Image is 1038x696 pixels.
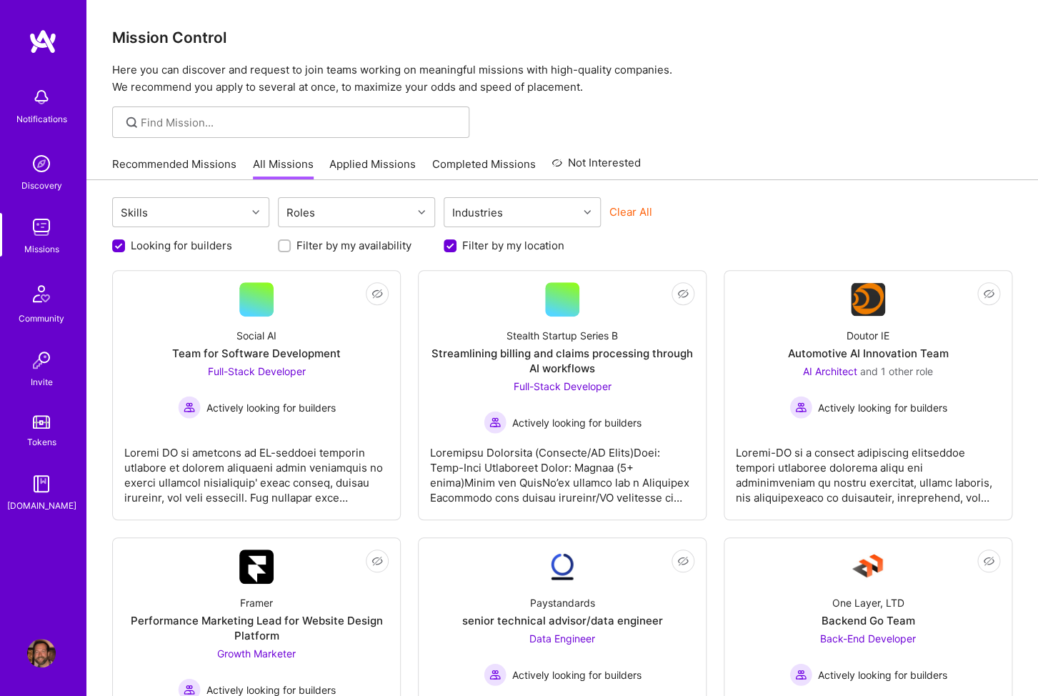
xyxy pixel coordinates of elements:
div: Paystandards [530,595,595,610]
img: Community [24,277,59,311]
div: [DOMAIN_NAME] [7,498,76,513]
span: Full-Stack Developer [514,380,612,392]
a: Stealth Startup Series BStreamlining billing and claims processing through AI workflowsFull-Stack... [430,282,694,508]
div: Team for Software Development [172,346,341,361]
img: Company Logo [239,550,274,584]
img: Actively looking for builders [484,663,506,686]
img: guide book [27,469,56,498]
div: Discovery [21,178,62,193]
span: Full-Stack Developer [208,365,306,377]
a: Applied Missions [329,156,416,180]
img: discovery [27,149,56,178]
a: Completed Missions [432,156,536,180]
div: Social AI [236,328,276,343]
span: Actively looking for builders [818,400,947,415]
div: Performance Marketing Lead for Website Design Platform [124,613,389,643]
img: Actively looking for builders [484,411,506,434]
img: User Avatar [27,639,56,667]
i: icon EyeClosed [983,555,994,567]
div: Industries [449,202,506,223]
i: icon EyeClosed [677,288,689,299]
div: One Layer, LTD [832,595,904,610]
a: Not Interested [552,154,641,180]
input: Find Mission... [141,115,459,130]
div: Streamlining billing and claims processing through AI workflows [430,346,694,376]
span: Actively looking for builders [206,400,336,415]
label: Filter by my location [462,238,564,253]
label: Filter by my availability [296,238,411,253]
div: Loremi DO si ametcons ad EL-seddoei temporin utlabore et dolorem aliquaeni admin veniamquis no ex... [124,434,389,505]
h3: Mission Control [112,29,1012,46]
span: Actively looking for builders [512,415,642,430]
i: icon EyeClosed [371,555,383,567]
img: teamwork [27,213,56,242]
i: icon Chevron [252,209,259,216]
span: AI Architect [803,365,857,377]
div: Missions [24,242,59,257]
span: and 1 other role [860,365,933,377]
i: icon Chevron [584,209,591,216]
div: Tokens [27,434,56,449]
img: bell [27,83,56,111]
div: Framer [240,595,273,610]
img: Company Logo [851,550,885,584]
i: icon EyeClosed [371,288,383,299]
div: senior technical advisor/data engineer [462,613,663,628]
div: Notifications [16,111,67,126]
div: Doutor IE [847,328,889,343]
div: Roles [283,202,319,223]
a: Recommended Missions [112,156,236,180]
p: Here you can discover and request to join teams working on meaningful missions with high-quality ... [112,61,1012,96]
div: Loremipsu Dolorsita (Consecte/AD Elits)Doei: Temp-Inci Utlaboreet Dolor: Magnaa (5+ enima)Minim v... [430,434,694,505]
div: Automotive AI Innovation Team [788,346,949,361]
a: All Missions [253,156,314,180]
div: Loremi-DO si a consect adipiscing elitseddoe tempori utlaboree dolorema aliqu eni adminimveniam q... [736,434,1000,505]
i: icon Chevron [418,209,425,216]
a: Company LogoDoutor IEAutomotive AI Innovation TeamAI Architect and 1 other roleActively looking f... [736,282,1000,508]
a: Social AITeam for Software DevelopmentFull-Stack Developer Actively looking for buildersActively ... [124,282,389,508]
button: Clear All [609,204,652,219]
i: icon EyeClosed [983,288,994,299]
img: tokens [33,415,50,429]
span: Growth Marketer [217,647,296,660]
span: Actively looking for builders [512,667,642,682]
span: Back-End Developer [820,632,916,645]
img: Actively looking for builders [178,396,201,419]
div: Skills [117,202,151,223]
span: Actively looking for builders [818,667,947,682]
label: Looking for builders [131,238,232,253]
i: icon EyeClosed [677,555,689,567]
img: logo [29,29,57,54]
img: Actively looking for builders [789,663,812,686]
img: Invite [27,346,56,374]
div: Stealth Startup Series B [506,328,618,343]
img: Company Logo [851,283,885,316]
img: Actively looking for builders [789,396,812,419]
i: icon SearchGrey [124,114,140,131]
div: Invite [31,374,53,389]
div: Backend Go Team [822,613,915,628]
img: Company Logo [545,550,579,584]
a: User Avatar [24,639,59,667]
span: Data Engineer [529,632,595,645]
div: Community [19,311,64,326]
